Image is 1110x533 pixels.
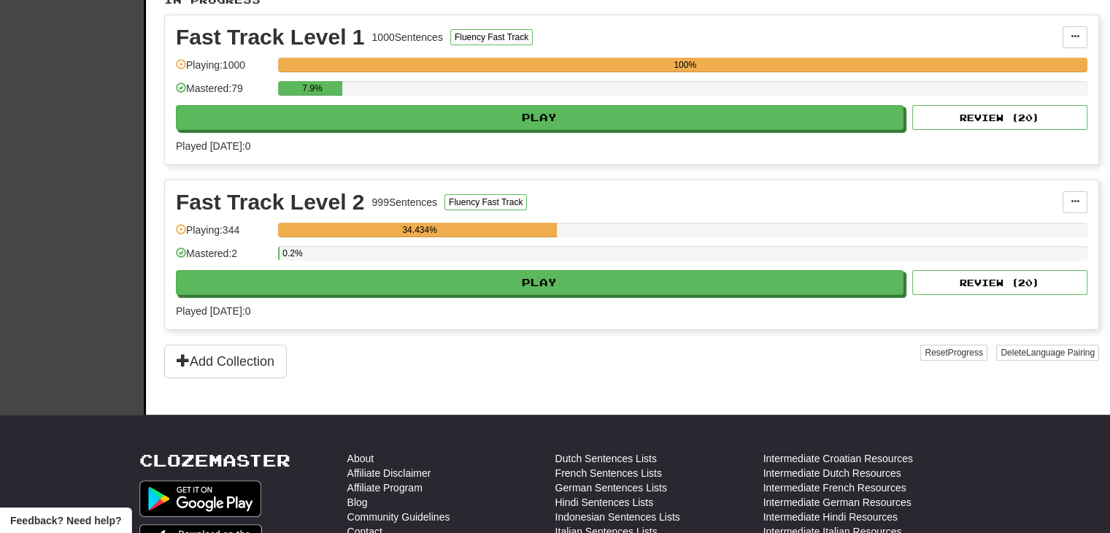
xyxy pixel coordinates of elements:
[555,495,654,510] a: Hindi Sentences Lists
[176,81,271,105] div: Mastered: 79
[176,105,903,130] button: Play
[555,466,662,480] a: French Sentences Lists
[555,510,680,524] a: Indonesian Sentences Lists
[372,195,438,210] div: 999 Sentences
[176,246,271,270] div: Mastered: 2
[176,58,271,82] div: Playing: 1000
[176,26,365,48] div: Fast Track Level 1
[282,58,1087,72] div: 100%
[996,345,1099,361] button: DeleteLanguage Pairing
[555,451,657,466] a: Dutch Sentences Lists
[347,495,368,510] a: Blog
[444,194,527,210] button: Fluency Fast Track
[282,81,342,96] div: 7.9%
[1026,348,1095,358] span: Language Pairing
[763,510,898,524] a: Intermediate Hindi Resources
[450,29,533,45] button: Fluency Fast Track
[763,466,901,480] a: Intermediate Dutch Resources
[555,480,667,495] a: German Sentences Lists
[10,513,121,528] span: Open feedback widget
[347,466,431,480] a: Affiliate Disclaimer
[139,451,290,469] a: Clozemaster
[347,480,423,495] a: Affiliate Program
[912,270,1087,295] button: Review (20)
[176,191,365,213] div: Fast Track Level 2
[920,345,987,361] button: ResetProgress
[176,305,250,317] span: Played [DATE]: 0
[176,270,903,295] button: Play
[176,223,271,247] div: Playing: 344
[139,480,262,517] img: Get it on Google Play
[164,345,287,378] button: Add Collection
[763,495,911,510] a: Intermediate German Resources
[948,348,983,358] span: Progress
[282,223,557,237] div: 34.434%
[347,510,450,524] a: Community Guidelines
[372,30,443,45] div: 1000 Sentences
[347,451,374,466] a: About
[912,105,1087,130] button: Review (20)
[763,480,906,495] a: Intermediate French Resources
[763,451,913,466] a: Intermediate Croatian Resources
[176,140,250,152] span: Played [DATE]: 0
